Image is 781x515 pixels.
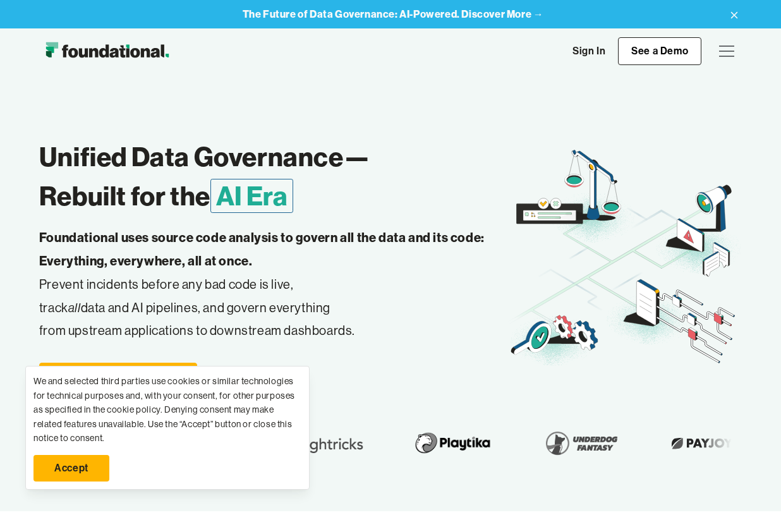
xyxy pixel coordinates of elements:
img: Lightricks [257,425,353,461]
img: Foundational Logo [39,39,175,64]
div: We and selected third parties use cookies or similar technologies for technical purposes and, wit... [33,374,301,445]
img: Playtika [393,425,483,461]
iframe: Chat Widget [718,454,781,515]
div: menu [711,36,742,66]
img: Underdog Fantasy [524,425,610,461]
p: Prevent incidents before any bad code is live, track data and AI pipelines, and govern everything... [39,226,508,342]
span: AI Era [210,179,294,213]
strong: Foundational uses source code analysis to govern all the data and its code: Everything, everywher... [39,229,485,269]
h1: Unified Data Governance— Rebuilt for the [39,137,508,216]
img: Payjoy [650,433,725,453]
a: Sign In [560,38,618,64]
a: See a Demo → [39,363,197,396]
a: Accept [33,455,109,482]
em: all [68,300,81,315]
a: See a Demo [618,37,701,65]
a: home [39,39,175,64]
a: The Future of Data Governance: AI-Powered. Discover More → [243,8,544,20]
